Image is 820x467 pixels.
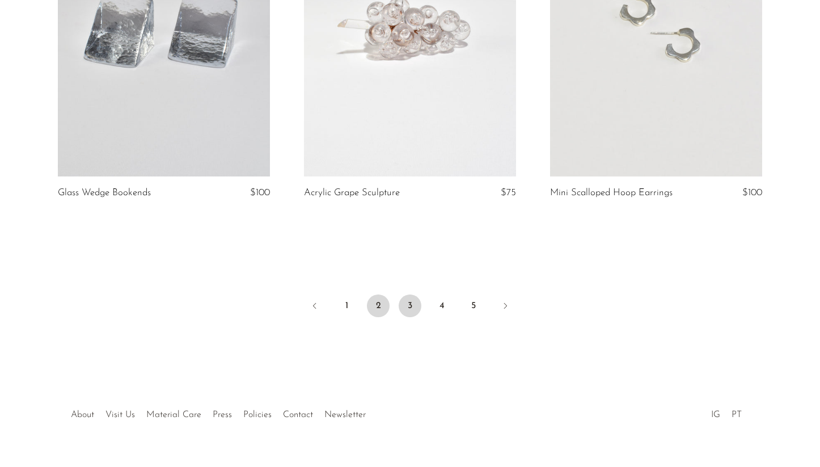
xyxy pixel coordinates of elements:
a: 5 [462,294,485,317]
a: Contact [283,410,313,419]
a: Policies [243,410,272,419]
a: Material Care [146,410,201,419]
a: 1 [335,294,358,317]
ul: Social Medias [705,401,747,423]
span: $75 [501,188,516,197]
a: 4 [430,294,453,317]
ul: Quick links [65,401,371,423]
a: Acrylic Grape Sculpture [304,188,400,198]
span: $100 [250,188,270,197]
a: Next [494,294,517,319]
a: IG [711,410,720,419]
a: Previous [303,294,326,319]
span: 2 [367,294,390,317]
a: Mini Scalloped Hoop Earrings [550,188,673,198]
span: $100 [742,188,762,197]
a: About [71,410,94,419]
a: Glass Wedge Bookends [58,188,151,198]
a: PT [732,410,742,419]
a: Visit Us [105,410,135,419]
a: 3 [399,294,421,317]
a: Press [213,410,232,419]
